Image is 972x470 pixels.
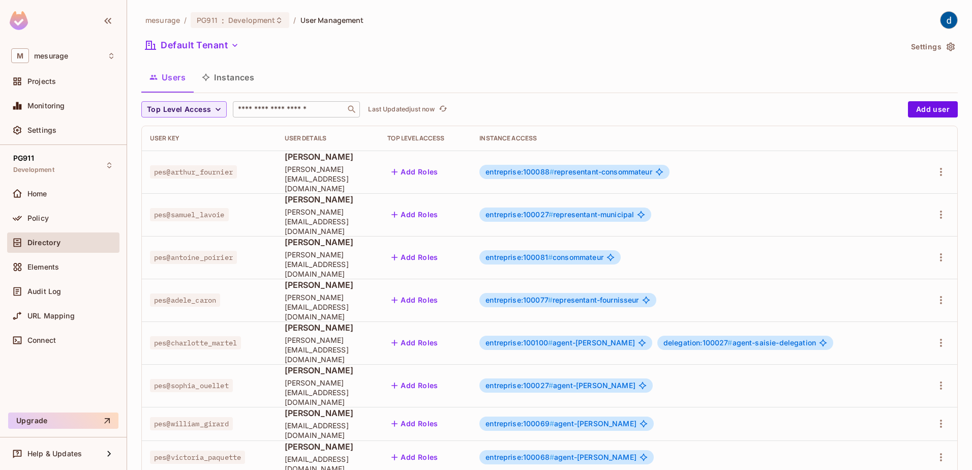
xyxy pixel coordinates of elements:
[550,419,554,428] span: #
[387,134,463,142] div: Top Level Access
[285,237,372,248] span: [PERSON_NAME]
[10,11,28,30] img: SReyMgAAAABJRU5ErkJggg==
[285,279,372,290] span: [PERSON_NAME]
[285,250,372,279] span: [PERSON_NAME][EMAIL_ADDRESS][DOMAIN_NAME]
[285,194,372,205] span: [PERSON_NAME]
[550,453,554,461] span: #
[184,15,187,25] li: /
[485,253,553,261] span: entreprise:100081
[285,378,372,407] span: [PERSON_NAME][EMAIL_ADDRESS][DOMAIN_NAME]
[485,296,553,304] span: entreprise:100077
[27,77,56,85] span: Projects
[150,208,229,221] span: pes@samuel_lavoie
[663,339,816,347] span: agent-saisie-delegation
[485,381,635,390] span: agent-[PERSON_NAME]
[145,15,180,25] span: the active workspace
[34,52,68,60] span: Workspace: mesurage
[285,407,372,419] span: [PERSON_NAME]
[485,211,634,219] span: representant-municipal
[485,339,635,347] span: agent-[PERSON_NAME]
[485,381,553,390] span: entreprise:100027
[485,296,639,304] span: representant-fournisseur
[548,338,553,347] span: #
[150,165,237,179] span: pes@arthur_fournier
[387,449,442,465] button: Add Roles
[141,101,227,118] button: Top Level Access
[550,167,554,176] span: #
[437,103,449,115] button: refresh
[27,287,61,296] span: Audit Log
[8,413,118,429] button: Upgrade
[387,335,442,351] button: Add Roles
[141,65,194,90] button: Users
[549,381,553,390] span: #
[194,65,262,90] button: Instances
[285,151,372,162] span: [PERSON_NAME]
[485,420,636,428] span: agent-[PERSON_NAME]
[27,450,82,458] span: Help & Updates
[907,39,958,55] button: Settings
[27,126,56,134] span: Settings
[13,166,54,174] span: Development
[150,336,241,349] span: pes@charlotte_martel
[228,15,275,25] span: Development
[485,453,636,461] span: agent-[PERSON_NAME]
[548,296,553,304] span: #
[27,336,56,344] span: Connect
[368,105,435,113] p: Last Updated just now
[485,453,554,461] span: entreprise:100068
[285,322,372,333] span: [PERSON_NAME]
[221,16,225,24] span: :
[285,207,372,236] span: [PERSON_NAME][EMAIL_ADDRESS][DOMAIN_NAME]
[300,15,364,25] span: User Management
[150,451,245,464] span: pes@victoria_paquette
[285,292,372,321] span: [PERSON_NAME][EMAIL_ADDRESS][DOMAIN_NAME]
[727,338,732,347] span: #
[387,416,442,432] button: Add Roles
[150,134,268,142] div: User Key
[285,365,372,376] span: [PERSON_NAME]
[150,417,233,430] span: pes@william_girard
[908,101,958,118] button: Add user
[285,421,372,440] span: [EMAIL_ADDRESS][DOMAIN_NAME]
[485,419,554,428] span: entreprise:100069
[485,338,553,347] span: entreprise:100100
[548,253,553,261] span: #
[285,164,372,193] span: [PERSON_NAME][EMAIL_ADDRESS][DOMAIN_NAME]
[549,210,553,219] span: #
[27,190,47,198] span: Home
[27,263,59,271] span: Elements
[285,335,372,364] span: [PERSON_NAME][EMAIL_ADDRESS][DOMAIN_NAME]
[150,251,237,264] span: pes@antoine_poirier
[485,167,554,176] span: entreprise:100088
[940,12,957,28] img: dev 911gcl
[387,249,442,266] button: Add Roles
[13,154,34,162] span: PG911
[197,15,218,25] span: PG911
[387,207,442,223] button: Add Roles
[27,102,65,110] span: Monitoring
[485,210,553,219] span: entreprise:100027
[439,104,447,114] span: refresh
[27,214,49,222] span: Policy
[141,37,243,53] button: Default Tenant
[485,253,603,261] span: consommateur
[27,239,60,247] span: Directory
[387,292,442,308] button: Add Roles
[485,168,652,176] span: representant-consommateur
[27,312,75,320] span: URL Mapping
[293,15,296,25] li: /
[11,48,29,63] span: M
[285,134,372,142] div: User Details
[663,338,733,347] span: delegation:100027
[479,134,909,142] div: Instance Access
[285,441,372,452] span: [PERSON_NAME]
[435,103,449,115] span: Click to refresh data
[387,377,442,394] button: Add Roles
[150,379,233,392] span: pes@sophia_ouellet
[147,103,211,116] span: Top Level Access
[150,293,220,307] span: pes@adele_caron
[387,164,442,180] button: Add Roles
